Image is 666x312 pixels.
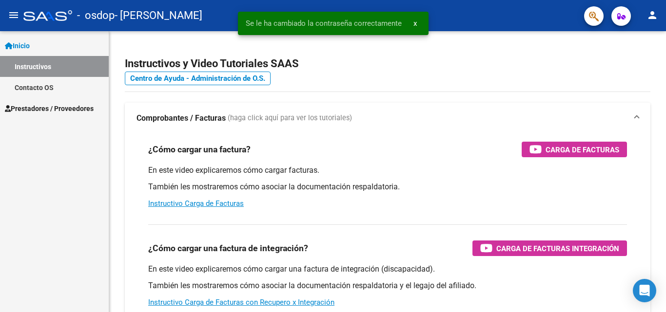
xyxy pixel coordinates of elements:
[246,18,402,28] span: Se le ha cambiado la contraseña correctamente
[413,19,417,28] span: x
[5,103,94,114] span: Prestadores / Proveedores
[148,199,244,208] a: Instructivo Carga de Facturas
[148,143,251,156] h3: ¿Cómo cargar una factura?
[496,242,619,255] span: Carga de Facturas Integración
[472,240,627,256] button: Carga de Facturas Integración
[125,72,271,85] a: Centro de Ayuda - Administración de O.S.
[148,280,627,291] p: También les mostraremos cómo asociar la documentación respaldatoria y el legajo del afiliado.
[148,182,627,192] p: También les mostraremos cómo asociar la documentación respaldatoria.
[5,40,30,51] span: Inicio
[522,142,627,157] button: Carga de Facturas
[228,113,352,124] span: (haga click aquí para ver los tutoriales)
[77,5,115,26] span: - osdop
[148,241,308,255] h3: ¿Cómo cargar una factura de integración?
[633,279,656,302] div: Open Intercom Messenger
[148,264,627,275] p: En este video explicaremos cómo cargar una factura de integración (discapacidad).
[125,103,650,134] mat-expansion-panel-header: Comprobantes / Facturas (haga click aquí para ver los tutoriales)
[148,298,334,307] a: Instructivo Carga de Facturas con Recupero x Integración
[125,55,650,73] h2: Instructivos y Video Tutoriales SAAS
[406,15,425,32] button: x
[115,5,202,26] span: - [PERSON_NAME]
[546,144,619,156] span: Carga de Facturas
[148,165,627,176] p: En este video explicaremos cómo cargar facturas.
[646,9,658,21] mat-icon: person
[8,9,20,21] mat-icon: menu
[137,113,226,124] strong: Comprobantes / Facturas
